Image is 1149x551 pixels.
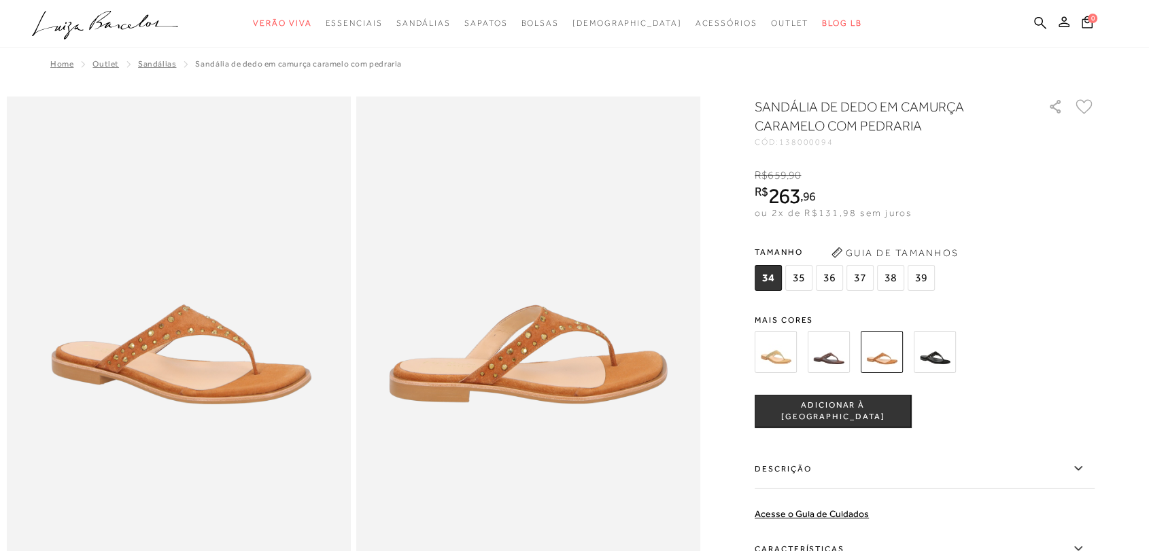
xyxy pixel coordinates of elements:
[755,449,1095,488] label: Descrição
[138,59,176,69] a: Sandálias
[755,169,768,181] i: R$
[787,169,802,181] i: ,
[771,11,809,36] a: categoryNavScreenReaderText
[755,508,869,519] a: Acesse o Guia de Cuidados
[195,59,401,69] span: SANDÁLIA DE DEDO EM CAMURÇA CARAMELO COM PEDRARIA
[861,331,903,373] img: SANDÁLIA DE DEDO EM CAMURÇA CARAMELO COM PEDRARIA
[755,242,938,262] span: Tamanho
[755,185,768,198] i: R$
[755,395,911,427] button: ADICIONAR À [GEOGRAPHIC_DATA]
[779,137,834,147] span: 138000094
[755,265,782,291] span: 34
[846,265,874,291] span: 37
[696,18,757,28] span: Acessórios
[877,265,904,291] span: 38
[325,11,382,36] a: categoryNavScreenReaderText
[789,169,801,181] span: 90
[785,265,812,291] span: 35
[696,11,757,36] a: categoryNavScreenReaderText
[803,189,816,203] span: 96
[253,11,311,36] a: categoryNavScreenReaderText
[755,331,797,373] img: SANDÁLIA DE DEDO EM CAMURÇA BEGE ARGILA COM PEDRARIA
[914,331,956,373] img: SANDÁLIA DE DEDO EM CAMURÇA PRETA COM PEDRARIA
[822,18,861,28] span: BLOG LB
[822,11,861,36] a: BLOG LB
[521,11,559,36] a: categoryNavScreenReaderText
[572,18,682,28] span: [DEMOGRAPHIC_DATA]
[396,18,451,28] span: Sandálias
[396,11,451,36] a: categoryNavScreenReaderText
[253,18,311,28] span: Verão Viva
[800,190,816,202] i: ,
[816,265,843,291] span: 36
[464,18,507,28] span: Sapatos
[827,242,963,264] button: Guia de Tamanhos
[755,207,912,218] span: ou 2x de R$131,98 sem juros
[768,183,800,208] span: 263
[755,399,910,423] span: ADICIONAR À [GEOGRAPHIC_DATA]
[325,18,382,28] span: Essenciais
[755,138,1027,146] div: CÓD:
[771,18,809,28] span: Outlet
[572,11,682,36] a: noSubCategoriesText
[755,97,1010,135] h1: SANDÁLIA DE DEDO EM CAMURÇA CARAMELO COM PEDRARIA
[1088,14,1097,23] span: 0
[464,11,507,36] a: categoryNavScreenReaderText
[92,59,119,69] a: Outlet
[908,265,935,291] span: 39
[808,331,850,373] img: SANDÁLIA DE DEDO EM CAMURÇA CAFÉ COM PEDRARIA
[1078,15,1097,33] button: 0
[521,18,559,28] span: Bolsas
[768,169,786,181] span: 659
[755,316,1095,324] span: Mais cores
[50,59,73,69] a: Home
